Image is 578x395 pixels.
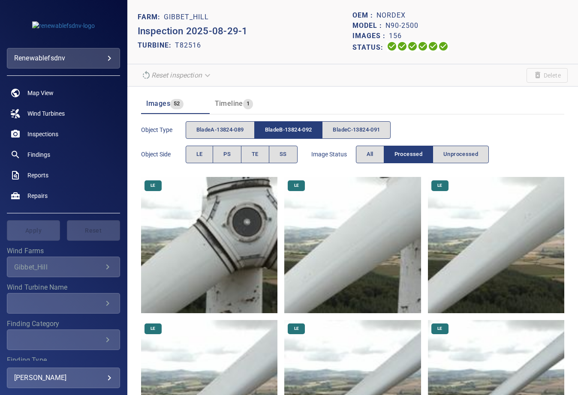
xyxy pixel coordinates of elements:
[14,263,102,271] div: Gibbet_Hill
[269,146,298,163] button: SS
[243,99,253,109] span: 1
[389,31,402,41] p: 156
[164,12,209,22] p: Gibbet_Hill
[27,171,48,180] span: Reports
[151,71,202,79] em: Reset inspection
[254,121,323,139] button: bladeB-13824-092
[27,150,50,159] span: Findings
[322,121,391,139] button: bladeC-13824-091
[27,130,58,138] span: Inspections
[397,41,407,51] svg: Data Formatted 100%
[14,51,113,65] div: renewablefsdnv
[138,40,175,51] p: TURBINE:
[352,21,385,31] p: Model :
[138,68,216,83] div: Reset inspection
[356,146,489,163] div: imageStatus
[7,144,120,165] a: findings noActive
[7,83,120,103] a: map noActive
[170,99,184,109] span: 52
[138,24,353,39] p: Inspection 2025-08-29-1
[407,41,418,51] svg: Selecting 100%
[32,21,95,30] img: renewablefsdnv-logo
[384,146,433,163] button: Processed
[7,103,120,124] a: windturbines noActive
[141,150,186,159] span: Object Side
[7,124,120,144] a: inspections noActive
[367,150,373,159] span: All
[145,326,160,332] span: LE
[175,40,201,51] p: T82516
[252,150,259,159] span: TE
[7,293,120,314] div: Wind Turbine Name
[433,146,489,163] button: Unprocessed
[385,21,418,31] p: N90-2500
[265,125,312,135] span: bladeB-13824-092
[14,371,113,385] div: [PERSON_NAME]
[280,150,287,159] span: SS
[443,150,478,159] span: Unprocessed
[186,146,298,163] div: objectSide
[289,326,304,332] span: LE
[27,192,48,200] span: Repairs
[289,183,304,189] span: LE
[7,320,120,327] label: Finding Category
[352,41,387,54] p: Status:
[141,126,186,134] span: Object type
[145,183,160,189] span: LE
[27,109,65,118] span: Wind Turbines
[186,146,214,163] button: LE
[352,31,389,41] p: Images :
[7,357,120,364] label: Finding Type
[223,150,231,159] span: PS
[7,257,120,277] div: Wind Farms
[527,68,568,83] span: Unable to delete the inspection due to your user permissions
[352,10,376,21] p: OEM :
[7,165,120,186] a: reports noActive
[356,146,384,163] button: All
[186,121,391,139] div: objectType
[215,99,243,108] span: Timeline
[394,150,422,159] span: Processed
[432,326,447,332] span: LE
[387,41,397,51] svg: Uploading 100%
[196,150,203,159] span: LE
[196,125,244,135] span: bladeA-13824-089
[311,150,356,159] span: Image Status
[7,329,120,350] div: Finding Category
[241,146,269,163] button: TE
[146,99,170,108] span: Images
[213,146,241,163] button: PS
[376,10,406,21] p: Nordex
[138,12,164,22] p: FARM:
[138,68,216,83] div: Unable to reset the inspection due to your user permissions
[7,48,120,69] div: renewablefsdnv
[7,248,120,254] label: Wind Farms
[7,284,120,291] label: Wind Turbine Name
[7,186,120,206] a: repairs noActive
[27,89,54,97] span: Map View
[186,121,255,139] button: bladeA-13824-089
[333,125,380,135] span: bladeC-13824-091
[432,183,447,189] span: LE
